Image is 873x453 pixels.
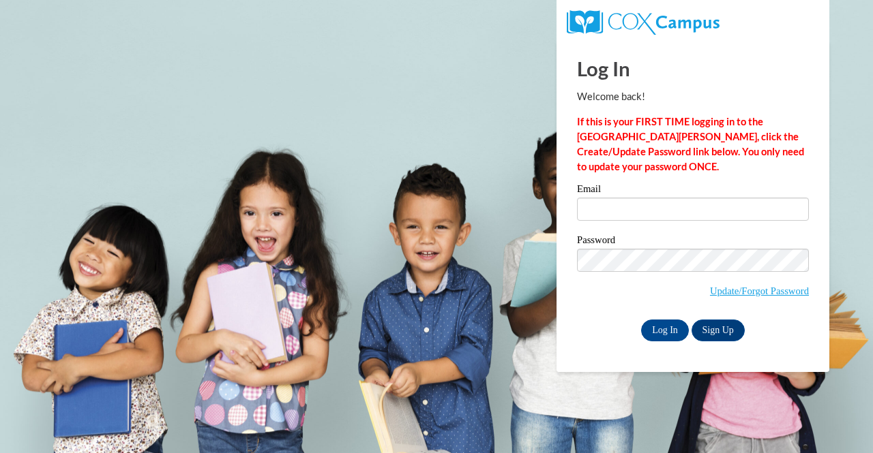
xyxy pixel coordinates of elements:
[577,116,804,172] strong: If this is your FIRST TIME logging in to the [GEOGRAPHIC_DATA][PERSON_NAME], click the Create/Upd...
[577,184,809,198] label: Email
[577,54,809,82] h1: Log In
[577,235,809,249] label: Password
[567,10,720,35] img: COX Campus
[692,319,745,341] a: Sign Up
[710,285,809,296] a: Update/Forgot Password
[641,319,689,341] input: Log In
[577,89,809,104] p: Welcome back!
